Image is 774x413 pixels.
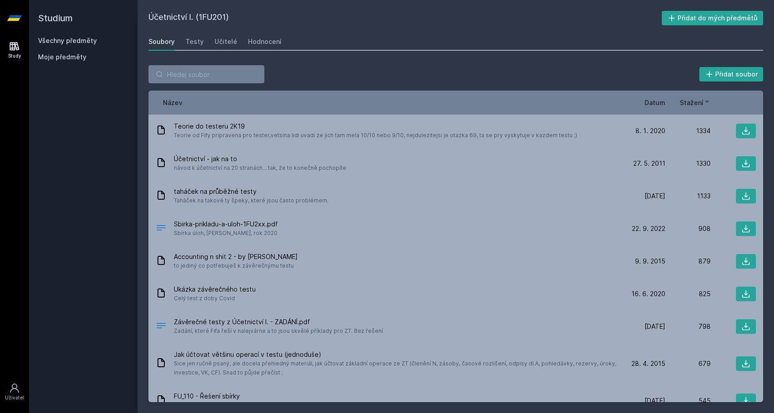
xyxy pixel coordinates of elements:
div: 1330 [665,159,711,168]
span: Ukázka závěrečného testu [174,285,256,294]
div: 908 [665,224,711,233]
div: 879 [665,257,711,266]
span: Teorie od Fify pripravena pro tester,vetsina lidi uvadi ze jich tam mela 10/10 nebo 9/10, nejdule... [174,131,577,140]
a: Soubory [148,33,175,51]
span: návod k účetnictví na 20 stranách... tak, že to konečně pochopíte [174,163,346,173]
span: [DATE] [645,192,665,201]
a: Study [2,36,27,64]
span: [DATE] [645,396,665,405]
div: 545 [665,396,711,405]
div: Soubory [148,37,175,46]
span: Moje předměty [38,53,86,62]
span: 9. 9. 2015 [635,257,665,266]
div: 679 [665,359,711,368]
span: Teorie do testeru 2K19 [174,122,577,131]
button: Přidat soubor [699,67,764,82]
span: Naskenované řešení Sbírky příkladů a úloh k úvodu do účetnictví [174,401,347,410]
div: PDF [156,320,167,333]
a: Uživatel [2,378,27,406]
button: Datum [645,98,665,107]
span: Sbirka-prikladu-a-uloh-1FU2xx.pdf [174,220,278,229]
span: taháček na průběžné testy [174,187,329,196]
span: Účetnictví - jak na to [174,154,346,163]
span: to jediný co potřebuješ k závěrečnýmu testu [174,261,298,270]
h2: Účetnictví I. (1FU201) [148,11,662,25]
span: 8. 1. 2020 [635,126,665,135]
span: Celý test z doby Covid [174,294,256,303]
input: Hledej soubor [148,65,264,83]
span: Zadání, které Fifa řeší v nalejvárne a to jsou skvělé příklady pro ZT. Bez řešení [174,327,383,336]
div: 1133 [665,192,711,201]
div: 825 [665,289,711,298]
button: Název [163,98,182,107]
span: Jak účtovat většinu operací v testu (jednoduše) [174,350,616,359]
button: Stažení [680,98,711,107]
span: Accounting n shit 2 - by [PERSON_NAME] [174,252,298,261]
span: FU_110 - Řešení sbírky [174,392,347,401]
span: [DATE] [645,322,665,331]
div: 798 [665,322,711,331]
span: 16. 6. 2020 [631,289,665,298]
span: Stažení [680,98,703,107]
span: 28. 4. 2015 [631,359,665,368]
div: PDF [156,222,167,235]
div: Testy [186,37,204,46]
button: Přidat do mých předmětů [662,11,764,25]
div: Study [8,53,21,59]
a: Učitelé [215,33,237,51]
span: 27. 5. 2011 [633,159,665,168]
a: Testy [186,33,204,51]
span: Taháček na takové ty špeky, které jsou často problémem. [174,196,329,205]
span: 22. 9. 2022 [632,224,665,233]
div: Uživatel [5,394,24,401]
span: Sice jen ručně psaný, ale docela přehledný materiál, jak účtovat základní operace ze ZT (členění ... [174,359,616,377]
span: Závěrečné testy z Účetnictví I. - ZADÁNÍ.pdf [174,317,383,327]
div: 1334 [665,126,711,135]
div: Učitelé [215,37,237,46]
a: Hodnocení [248,33,282,51]
span: Sbírka úloh, [PERSON_NAME], rok 2020 [174,229,278,238]
div: Hodnocení [248,37,282,46]
a: Všechny předměty [38,37,97,44]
